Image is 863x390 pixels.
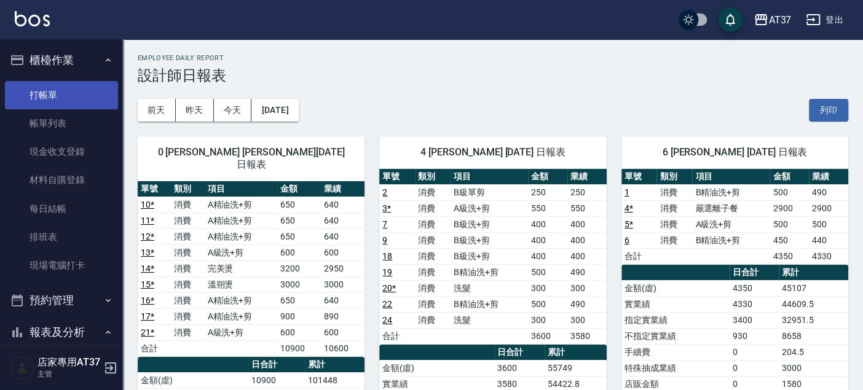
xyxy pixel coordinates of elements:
td: B級單剪 [451,184,528,200]
button: 預約管理 [5,284,118,316]
th: 項目 [205,181,277,197]
td: 嚴選離子餐 [692,200,770,216]
td: 洗髮 [451,312,528,328]
button: 登出 [801,9,848,31]
th: 累計 [305,357,365,373]
td: A級洗+剪 [205,324,277,340]
th: 累計 [545,345,607,361]
td: A精油洗+剪 [205,197,277,213]
td: 合計 [379,328,415,344]
td: 204.5 [779,344,848,360]
td: 消費 [171,213,204,228]
button: 前天 [138,99,176,122]
td: 400 [528,216,567,232]
a: 帳單列表 [5,109,118,138]
span: 0 [PERSON_NAME] [PERSON_NAME][DATE] 日報表 [152,146,350,171]
td: 消費 [171,244,204,260]
td: 完美燙 [205,260,277,276]
td: 金額(虛) [621,280,730,296]
a: 1 [625,187,629,197]
td: 3000 [277,276,321,292]
th: 項目 [451,169,528,185]
span: 4 [PERSON_NAME] [DATE] 日報表 [394,146,591,158]
button: 櫃檯作業 [5,44,118,76]
td: 640 [321,292,365,308]
td: 合計 [621,248,657,264]
table: a dense table [621,169,848,265]
td: 640 [321,228,365,244]
td: B級洗+剪 [451,216,528,232]
th: 金額 [528,169,567,185]
img: Person [10,356,34,380]
td: A級洗+剪 [692,216,770,232]
td: 消費 [415,216,451,232]
td: B精油洗+剪 [451,264,528,280]
a: 打帳單 [5,81,118,109]
td: 消費 [415,264,451,280]
td: 消費 [415,184,451,200]
td: 490 [567,296,607,312]
td: 650 [277,197,321,213]
td: 消費 [656,200,692,216]
td: 消費 [415,200,451,216]
a: 每日結帳 [5,195,118,223]
td: A精油洗+剪 [205,213,277,228]
table: a dense table [379,169,606,345]
td: 500 [770,184,809,200]
th: 日合計 [248,357,304,373]
td: 4350 [730,280,779,296]
td: A精油洗+剪 [205,292,277,308]
td: 4330 [730,296,779,312]
td: 650 [277,213,321,228]
td: 消費 [171,260,204,276]
td: 640 [321,197,365,213]
a: 2 [382,187,387,197]
td: 640 [321,213,365,228]
table: a dense table [138,181,365,357]
td: 10600 [321,340,365,356]
td: 400 [567,232,607,248]
td: 消費 [656,216,692,232]
a: 排班表 [5,223,118,251]
td: A級洗+剪 [205,244,277,260]
td: B精油洗+剪 [692,184,770,200]
td: B級洗+剪 [451,248,528,264]
th: 日合計 [494,345,545,361]
td: 10900 [248,372,304,388]
td: 指定實業績 [621,312,730,328]
img: Logo [15,11,50,26]
td: 650 [277,228,321,244]
td: 2900 [809,200,848,216]
td: 消費 [415,248,451,264]
td: 消費 [415,280,451,296]
th: 金額 [277,181,321,197]
td: 不指定實業績 [621,328,730,344]
a: 24 [382,315,392,325]
th: 單號 [379,169,415,185]
td: 500 [528,296,567,312]
td: 500 [809,216,848,232]
td: 440 [809,232,848,248]
a: 現場電腦打卡 [5,251,118,279]
td: 250 [567,184,607,200]
td: 手續費 [621,344,730,360]
a: 18 [382,251,392,261]
th: 業績 [321,181,365,197]
td: 3580 [567,328,607,344]
th: 類別 [415,169,451,185]
a: 材料自購登錄 [5,166,118,194]
a: 9 [382,235,387,245]
td: 0 [730,344,779,360]
td: 300 [528,280,567,296]
td: 金額(虛) [138,372,248,388]
td: 490 [567,264,607,280]
td: 消費 [171,324,204,340]
td: 300 [528,312,567,328]
div: AT37 [768,12,791,28]
td: 600 [321,244,365,260]
td: 600 [277,324,321,340]
td: 600 [321,324,365,340]
td: 930 [730,328,779,344]
th: 類別 [656,169,692,185]
button: AT37 [749,7,796,33]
